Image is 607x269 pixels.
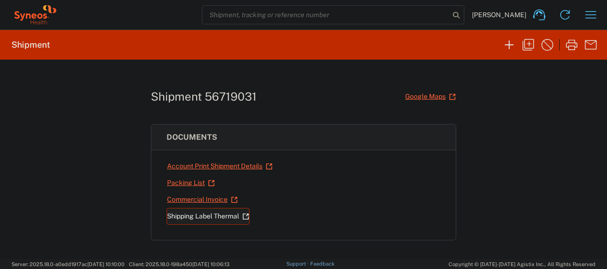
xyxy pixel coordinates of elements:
h1: Shipment 56719031 [151,90,257,103]
a: Packing List [167,175,215,191]
h2: Shipment [11,39,50,51]
a: Account Print Shipment Details [167,158,273,175]
span: Documents [167,133,217,142]
span: [DATE] 10:10:00 [87,261,125,267]
span: Server: 2025.18.0-a0edd1917ac [11,261,125,267]
span: [PERSON_NAME] [472,10,526,19]
span: Client: 2025.18.0-198a450 [129,261,230,267]
span: Copyright © [DATE]-[DATE] Agistix Inc., All Rights Reserved [449,260,596,269]
a: Shipping Label Thermal [167,208,250,225]
a: Support [286,261,310,267]
span: [DATE] 10:06:13 [192,261,230,267]
a: Google Maps [405,88,456,105]
input: Shipment, tracking or reference number [202,6,450,24]
a: Feedback [310,261,335,267]
a: Commercial Invoice [167,191,238,208]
